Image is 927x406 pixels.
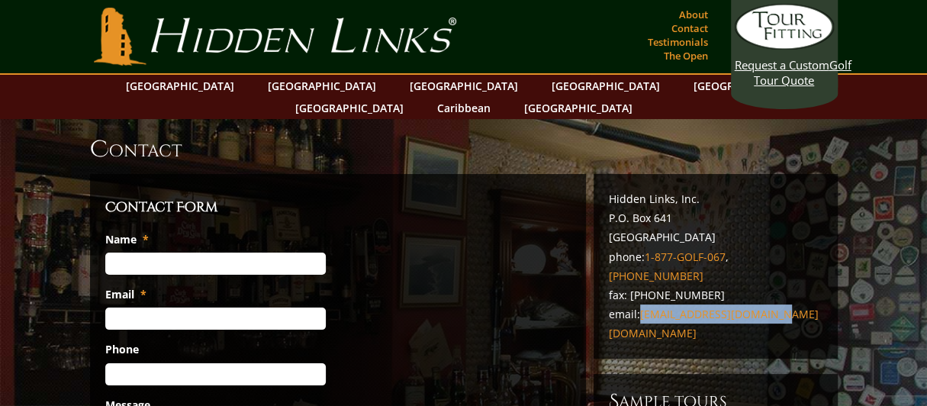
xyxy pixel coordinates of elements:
label: Phone [105,343,139,356]
span: Request a Custom [735,57,829,72]
a: [GEOGRAPHIC_DATA] [118,75,242,97]
a: [DOMAIN_NAME] [609,326,697,340]
a: [EMAIL_ADDRESS][DOMAIN_NAME] [640,307,819,321]
a: About [675,4,712,25]
a: [GEOGRAPHIC_DATA] [544,75,668,97]
a: [GEOGRAPHIC_DATA] [686,75,810,97]
p: Hidden Links, Inc. P.O. Box 641 [GEOGRAPHIC_DATA] phone: , fax: [PHONE_NUMBER] email: [609,189,822,343]
h1: Contact [90,134,838,165]
a: [GEOGRAPHIC_DATA] [260,75,384,97]
a: Request a CustomGolf Tour Quote [735,4,834,88]
a: [GEOGRAPHIC_DATA] [288,97,411,119]
a: Caribbean [430,97,498,119]
label: Email [105,288,146,301]
a: Contact [668,18,712,39]
h3: Contact Form [105,197,571,218]
a: Testimonials [644,31,712,53]
a: [PHONE_NUMBER] [609,269,703,283]
a: [GEOGRAPHIC_DATA] [402,75,526,97]
a: 1-877-GOLF-067 [645,250,726,264]
a: [GEOGRAPHIC_DATA] [517,97,640,119]
label: Name [105,233,149,246]
a: The Open [660,45,712,66]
